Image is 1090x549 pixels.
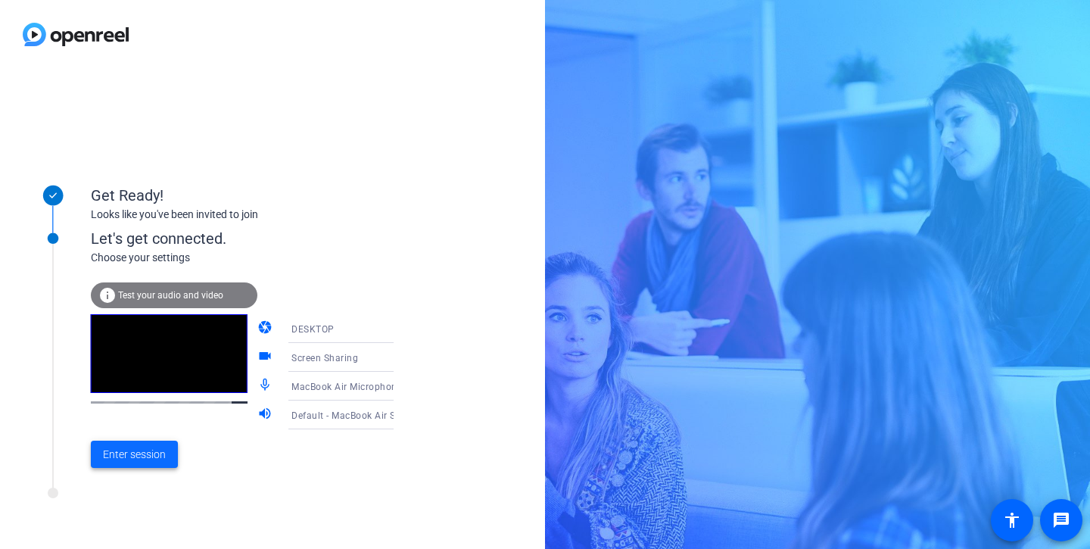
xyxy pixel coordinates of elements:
[291,353,358,363] span: Screen Sharing
[91,441,178,468] button: Enter session
[91,227,425,250] div: Let's get connected.
[291,409,471,421] span: Default - MacBook Air Speakers (Built-in)
[257,377,276,395] mat-icon: mic_none
[91,184,394,207] div: Get Ready!
[291,380,443,392] span: MacBook Air Microphone (Built-in)
[291,324,335,335] span: DESKTOP
[103,447,166,463] span: Enter session
[118,290,223,301] span: Test your audio and video
[257,320,276,338] mat-icon: camera
[91,250,425,266] div: Choose your settings
[91,207,394,223] div: Looks like you've been invited to join
[98,286,117,304] mat-icon: info
[257,406,276,424] mat-icon: volume_up
[1003,511,1021,529] mat-icon: accessibility
[1052,511,1070,529] mat-icon: message
[257,348,276,367] mat-icon: videocam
